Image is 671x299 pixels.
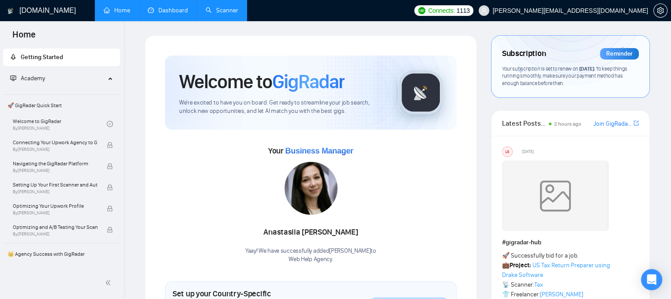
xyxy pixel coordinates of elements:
span: Setting Up Your First Scanner and Auto-Bidder [13,180,97,189]
a: 1️⃣ Start Here [13,263,107,282]
span: We're excited to have you on board. Get ready to streamline your job search, unlock new opportuni... [179,99,384,116]
a: setting [653,7,667,14]
span: Your subscription is set to renew on . To keep things running smoothly, make sure your payment me... [502,65,627,86]
img: gigradar-logo.png [399,71,443,115]
div: US [502,147,512,157]
li: Getting Started [3,49,120,66]
a: dashboardDashboard [148,7,188,14]
span: Business Manager [285,146,353,155]
h1: # gigradar-hub [502,238,639,247]
span: Connecting Your Upwork Agency to GigRadar [13,138,97,147]
span: check-circle [107,121,113,127]
div: Open Intercom Messenger [641,269,662,290]
span: By [PERSON_NAME] [13,147,97,152]
span: 👑 Agency Success with GigRadar [4,245,119,263]
span: [DATE] [579,65,594,72]
span: lock [107,142,113,148]
a: [PERSON_NAME] [540,291,583,298]
span: Your [268,146,353,156]
span: lock [107,184,113,191]
img: weqQh+iSagEgQAAAABJRU5ErkJggg== [502,161,608,231]
a: homeHome [104,7,130,14]
span: By [PERSON_NAME] [13,232,97,237]
span: export [634,120,639,127]
span: lock [107,206,113,212]
span: 2 hours ago [554,121,581,127]
span: [DATE] [522,148,534,156]
span: double-left [105,278,114,287]
span: lock [107,163,113,169]
span: setting [654,7,667,14]
span: Optimizing Your Upwork Profile [13,202,97,210]
img: upwork-logo.png [418,7,425,14]
span: By [PERSON_NAME] [13,189,97,194]
span: 1113 [457,6,470,15]
span: Latest Posts from the GigRadar Community [502,118,546,129]
span: Academy [10,75,45,82]
strong: Project: [510,262,531,269]
button: setting [653,4,667,18]
span: Connects: [428,6,454,15]
a: US Tax Return Preparer using Drake Software [502,262,610,279]
a: Welcome to GigRadarBy[PERSON_NAME] [13,114,107,134]
span: Subscription [502,46,546,61]
a: searchScanner [206,7,238,14]
a: Tax [534,281,543,288]
h1: Welcome to [179,70,345,93]
a: export [634,119,639,127]
span: Navigating the GigRadar Platform [13,159,97,168]
div: Anastasiia [PERSON_NAME] [245,225,376,240]
span: By [PERSON_NAME] [13,210,97,216]
span: fund-projection-screen [10,75,16,81]
a: Join GigRadar Slack Community [593,119,632,129]
span: Home [5,28,43,47]
span: lock [107,227,113,233]
span: GigRadar [272,70,345,93]
span: By [PERSON_NAME] [13,168,97,173]
span: Optimizing and A/B Testing Your Scanner for Better Results [13,223,97,232]
span: user [481,7,487,14]
div: Yaay! We have successfully added [PERSON_NAME] to [245,247,376,264]
p: Web Help Agency . [245,255,376,264]
span: Academy [21,75,45,82]
span: rocket [10,54,16,60]
div: Reminder [600,48,639,60]
span: 🚀 GigRadar Quick Start [4,97,119,114]
img: logo [7,4,14,18]
span: Getting Started [21,53,63,61]
img: 1706116703718-multi-26.jpg [285,162,337,215]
